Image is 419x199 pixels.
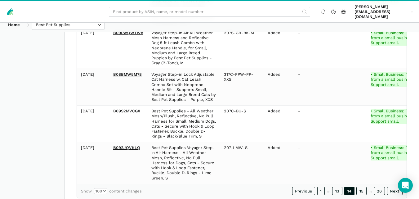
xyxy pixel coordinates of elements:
a: [PERSON_NAME][EMAIL_ADDRESS][DOMAIN_NAME] [353,3,415,20]
td: 207C-BU-S [220,106,264,142]
a: 1 [317,187,325,195]
span: … [368,188,372,193]
a: Home [4,20,24,30]
a: Next [387,187,403,195]
td: Voyager Step-in Air All Weather Mesh Harness and Reflective Dog 5 ft Leash Combo with Neoprene Ha... [147,27,220,69]
label: Show content changes [81,188,142,194]
a: Previous [292,187,315,195]
input: Best Pet Supplies [32,20,105,30]
td: - [294,106,367,142]
a: B092JQVKLQ [113,145,140,150]
td: 207-LMW-S [220,142,264,184]
td: - [294,142,367,184]
a: B08BMW5M78 [113,72,142,77]
td: Added [264,142,294,184]
span: [PERSON_NAME][EMAIL_ADDRESS][DOMAIN_NAME] [354,4,409,20]
select: Showcontent changes [94,188,107,194]
a: 15 [356,187,367,195]
a: B09S2MVCGX [113,109,140,113]
td: Best Pet Supplies - All Weather Mesh/Plush, Reflective, No Pull Harness for Small, Medium Dogs, C... [147,106,220,142]
td: [DATE] [77,69,109,106]
td: [DATE] [77,142,109,184]
td: Voyager Step-in Lock Adjustable Cat Harness w. Cat Leash Combo Set with Neoprene Handle 5ft - Sup... [147,69,220,106]
td: Added [264,27,294,69]
td: 317C-PPW-PP-XXS [220,69,264,106]
td: - [294,27,367,69]
td: Added [264,106,294,142]
td: [DATE] [77,27,109,69]
td: Added [264,69,294,106]
td: - [294,69,367,106]
input: Find product by ASIN, name, or model number [109,7,310,17]
td: 207S-GR-BK-M [220,27,264,69]
span: … [327,188,330,193]
a: 26 [374,187,385,195]
a: 13 [332,187,342,195]
td: [DATE] [77,106,109,142]
a: B09LWQWTW8 [113,30,143,35]
div: Open Intercom Messenger [398,178,413,193]
a: 14 [344,187,354,195]
td: Best Pet Supplies Voyager Step-in Air Harness - All Weather Mesh, Reflective, No Pull Harness for... [147,142,220,184]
